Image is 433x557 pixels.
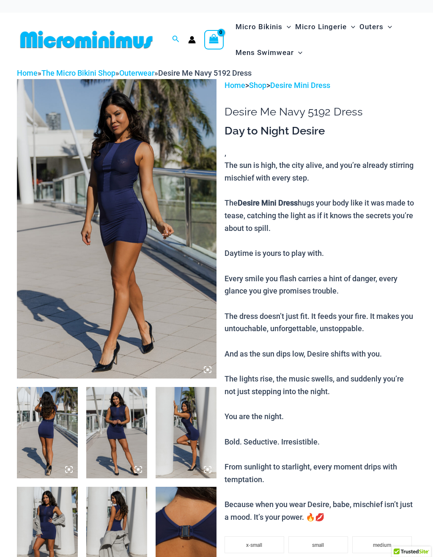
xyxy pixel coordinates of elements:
span: Menu Toggle [294,42,302,63]
span: Menu Toggle [347,16,355,38]
a: Micro BikinisMenu ToggleMenu Toggle [233,14,293,40]
a: Account icon link [188,36,196,44]
li: medium [352,536,412,553]
p: > > [225,79,416,92]
div: , [225,124,416,524]
b: Desire Mini Dress [238,198,298,207]
img: Desire Me Navy 5192 Dress [156,387,216,478]
span: Outers [359,16,384,38]
h1: Desire Me Navy 5192 Dress [225,105,416,118]
span: Menu Toggle [282,16,291,38]
span: Micro Bikinis [236,16,282,38]
span: Mens Swimwear [236,42,294,63]
a: OutersMenu ToggleMenu Toggle [357,14,394,40]
span: x-small [246,542,262,548]
span: » » » [17,69,252,77]
li: small [288,536,348,553]
a: Shop [249,81,266,90]
span: Micro Lingerie [295,16,347,38]
nav: Site Navigation [232,13,416,67]
span: Menu Toggle [384,16,392,38]
a: Home [225,81,245,90]
h3: Day to Night Desire [225,124,416,138]
a: Desire Mini Dress [270,81,330,90]
img: Desire Me Navy 5192 Dress [17,387,78,478]
a: Home [17,69,38,77]
a: Mens SwimwearMenu ToggleMenu Toggle [233,40,304,66]
span: medium [373,542,391,548]
img: MM SHOP LOGO FLAT [17,30,156,49]
li: x-small [225,536,284,553]
p: The sun is high, the city alive, and you’re already stirring mischief with every step. The hugs y... [225,159,416,523]
img: Desire Me Navy 5192 Dress [17,79,216,379]
a: Micro LingerieMenu ToggleMenu Toggle [293,14,357,40]
span: Desire Me Navy 5192 Dress [158,69,252,77]
img: Desire Me Navy 5192 Dress [86,387,147,478]
span: small [312,542,324,548]
a: The Micro Bikini Shop [41,69,115,77]
a: View Shopping Cart, empty [204,30,224,49]
a: Search icon link [172,34,180,45]
a: Outerwear [119,69,154,77]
